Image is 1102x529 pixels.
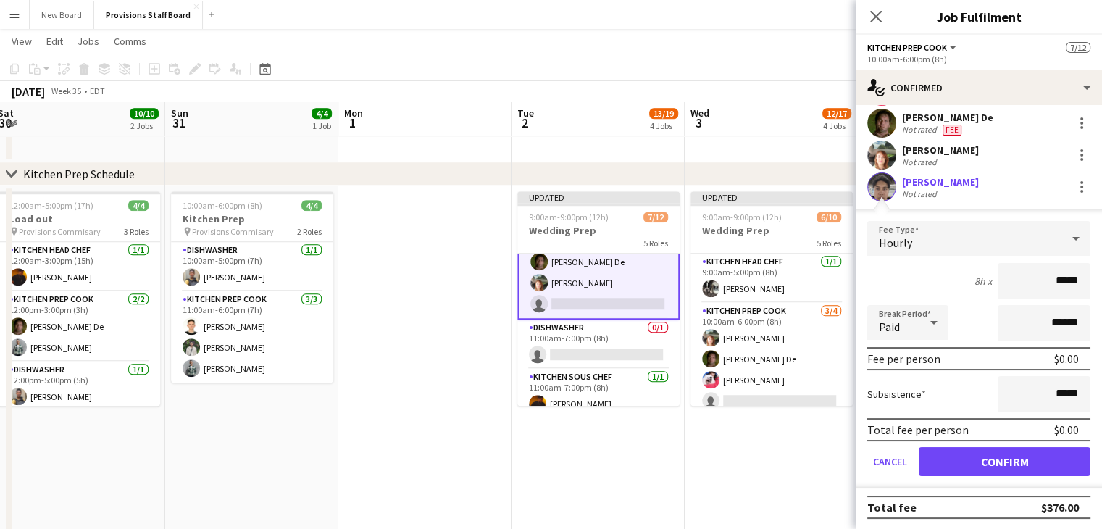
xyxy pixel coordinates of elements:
div: [PERSON_NAME] [902,143,979,157]
app-card-role: Kitchen Prep Cook3/410:00am-6:00pm (8h)[PERSON_NAME][PERSON_NAME] De[PERSON_NAME] [517,204,680,320]
div: Total fee per person [867,422,969,437]
span: Wed [690,107,709,120]
h3: Wedding Prep [690,224,853,237]
a: Comms [108,32,152,51]
app-card-role: Dishwasher0/111:00am-7:00pm (8h) [517,320,680,369]
span: 7/12 [1066,42,1090,53]
span: Week 35 [48,86,84,96]
div: [PERSON_NAME] [902,175,979,188]
div: Not rated [902,124,940,136]
a: Jobs [72,32,105,51]
app-card-role: Kitchen Sous Chef1/111:00am-7:00pm (8h)[PERSON_NAME] [517,369,680,418]
button: New Board [30,1,94,29]
button: Provisions Staff Board [94,1,203,29]
div: Updated [517,191,680,203]
div: 10:00am-6:00pm (8h) [867,54,1090,64]
span: Provisions Commisary [192,226,274,237]
div: Crew has different fees then in role [940,124,964,136]
app-job-card: Updated9:00am-9:00pm (12h)6/10Wedding Prep5 RolesKitchen Head Chef1/19:00am-5:00pm (8h)[PERSON_NA... [690,191,853,406]
app-job-card: 10:00am-6:00pm (8h)4/4Kitchen Prep Provisions Commisary2 RolesDishwasher1/110:00am-5:00pm (7h)[PE... [171,191,333,383]
span: Provisions Commisary [19,226,101,237]
span: 9:00am-9:00pm (12h) [702,212,782,222]
span: 9:00am-9:00pm (12h) [529,212,609,222]
app-card-role: Dishwasher1/110:00am-5:00pm (7h)[PERSON_NAME] [171,242,333,291]
span: Edit [46,35,63,48]
div: Not rated [902,188,940,199]
span: 1 [342,114,363,131]
span: 12:00am-5:00pm (17h) [9,200,93,211]
span: 3 Roles [124,226,149,237]
span: Jobs [78,35,99,48]
app-job-card: Updated9:00am-9:00pm (12h)7/12Wedding Prep5 Roles[PERSON_NAME]Kitchen Prep Cook3/410:00am-6:00pm ... [517,191,680,406]
span: 3 [688,114,709,131]
span: 10/10 [130,108,159,119]
button: Kitchen Prep Cook [867,42,959,53]
div: [PERSON_NAME] De [902,111,993,124]
span: 5 Roles [817,238,841,249]
a: Edit [41,32,69,51]
app-card-role: Kitchen Prep Cook3/410:00am-6:00pm (8h)[PERSON_NAME][PERSON_NAME] De[PERSON_NAME] [690,303,853,415]
span: Mon [344,107,363,120]
div: 1 Job [312,120,331,131]
span: Sun [171,107,188,120]
label: Subsistence [867,388,926,401]
div: [DATE] [12,84,45,99]
span: 6/10 [817,212,841,222]
h3: Wedding Prep [517,224,680,237]
span: 4/4 [301,200,322,211]
span: 13/19 [649,108,678,119]
div: $0.00 [1054,351,1079,366]
div: $376.00 [1041,500,1079,515]
h3: Kitchen Prep [171,212,333,225]
span: Hourly [879,236,912,250]
a: View [6,32,38,51]
span: 4/4 [312,108,332,119]
span: 2 Roles [297,226,322,237]
span: Comms [114,35,146,48]
div: Updated [690,191,853,203]
div: Total fee [867,500,917,515]
div: Fee per person [867,351,940,366]
div: 4 Jobs [650,120,677,131]
span: 31 [169,114,188,131]
app-card-role: Kitchen Head Chef1/19:00am-5:00pm (8h)[PERSON_NAME] [690,254,853,303]
span: Tue [517,107,534,120]
div: 4 Jobs [823,120,851,131]
span: 2 [515,114,534,131]
button: Confirm [919,447,1090,476]
div: Kitchen Prep Schedule [23,167,135,181]
div: 8h x [974,275,992,288]
span: View [12,35,32,48]
app-card-role: Kitchen Prep Cook3/311:00am-6:00pm (7h)[PERSON_NAME][PERSON_NAME][PERSON_NAME] [171,291,333,383]
h3: Job Fulfilment [856,7,1102,26]
div: $0.00 [1054,422,1079,437]
span: Fee [943,125,961,136]
span: 10:00am-6:00pm (8h) [183,200,262,211]
span: 5 Roles [643,238,668,249]
div: Confirmed [856,70,1102,105]
div: 2 Jobs [130,120,158,131]
span: 4/4 [128,200,149,211]
span: Paid [879,320,900,334]
button: Cancel [867,447,913,476]
span: 7/12 [643,212,668,222]
span: Kitchen Prep Cook [867,42,947,53]
span: 12/17 [822,108,851,119]
div: Not rated [902,157,940,167]
div: EDT [90,86,105,96]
